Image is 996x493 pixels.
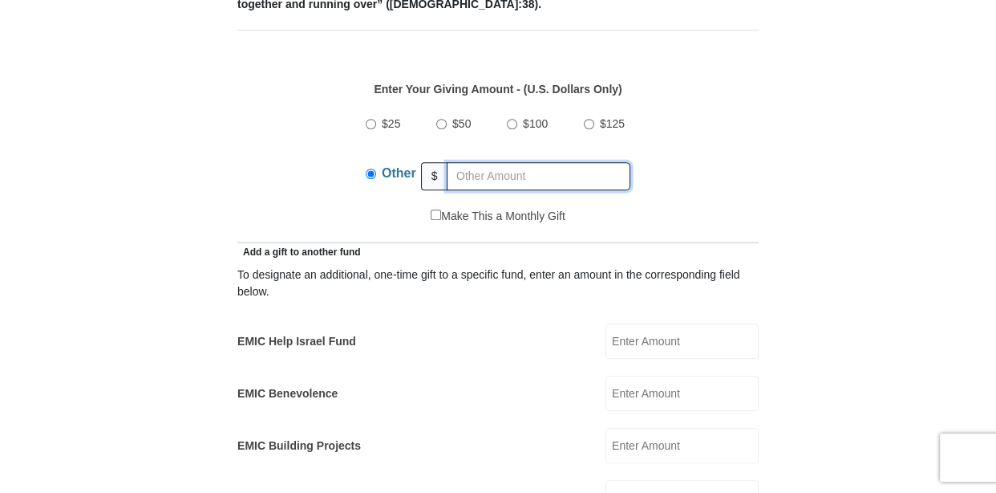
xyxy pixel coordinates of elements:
span: Other [382,166,416,180]
input: Enter Amount [605,376,759,411]
span: $25 [382,117,400,130]
label: EMIC Building Projects [237,438,361,454]
span: $125 [600,117,625,130]
span: $50 [452,117,471,130]
strong: Enter Your Giving Amount - (U.S. Dollars Only) [374,83,621,96]
input: Make This a Monthly Gift [431,210,441,220]
span: Add a gift to another fund [237,246,361,258]
label: EMIC Help Israel Fund [237,333,356,350]
span: $100 [523,117,548,130]
input: Enter Amount [605,324,759,359]
label: EMIC Benevolence [237,385,338,402]
div: To designate an additional, one-time gift to a specific fund, enter an amount in the correspondin... [237,267,759,300]
input: Enter Amount [605,428,759,463]
span: $ [421,162,448,190]
label: Make This a Monthly Gift [431,208,565,225]
input: Other Amount [447,162,630,190]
